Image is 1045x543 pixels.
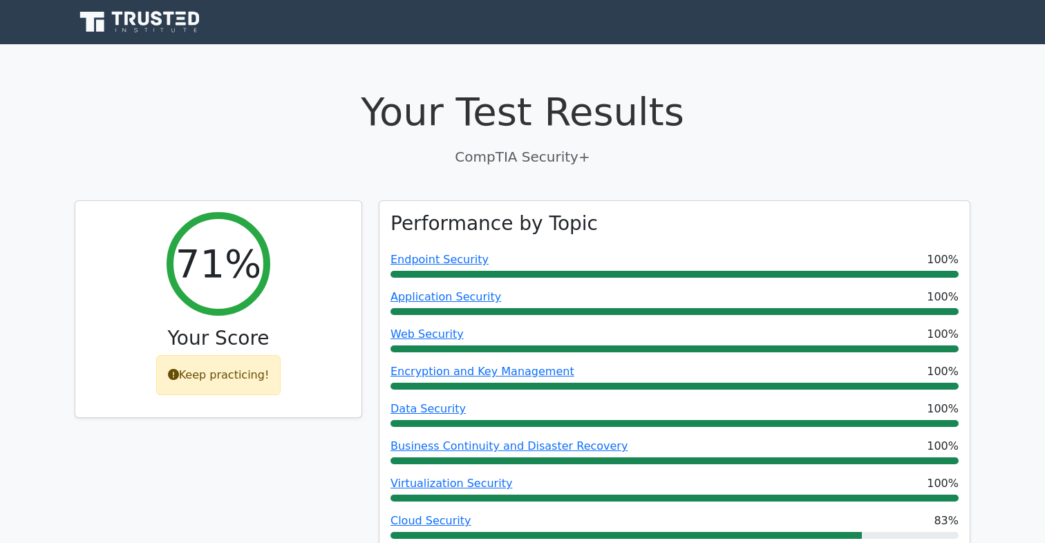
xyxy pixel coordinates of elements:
[390,477,512,490] a: Virtualization Security
[390,439,628,452] a: Business Continuity and Disaster Recovery
[390,514,471,527] a: Cloud Security
[390,402,466,415] a: Data Security
[927,289,959,305] span: 100%
[390,290,501,303] a: Application Security
[75,146,970,167] p: CompTIA Security+
[927,475,959,492] span: 100%
[390,253,489,266] a: Endpoint Security
[176,240,261,287] h2: 71%
[86,327,350,350] h3: Your Score
[390,365,574,378] a: Encryption and Key Management
[390,327,464,341] a: Web Security
[934,513,959,529] span: 83%
[156,355,281,395] div: Keep practicing!
[927,251,959,268] span: 100%
[75,88,970,135] h1: Your Test Results
[390,212,598,236] h3: Performance by Topic
[927,438,959,455] span: 100%
[927,326,959,343] span: 100%
[927,363,959,380] span: 100%
[927,401,959,417] span: 100%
